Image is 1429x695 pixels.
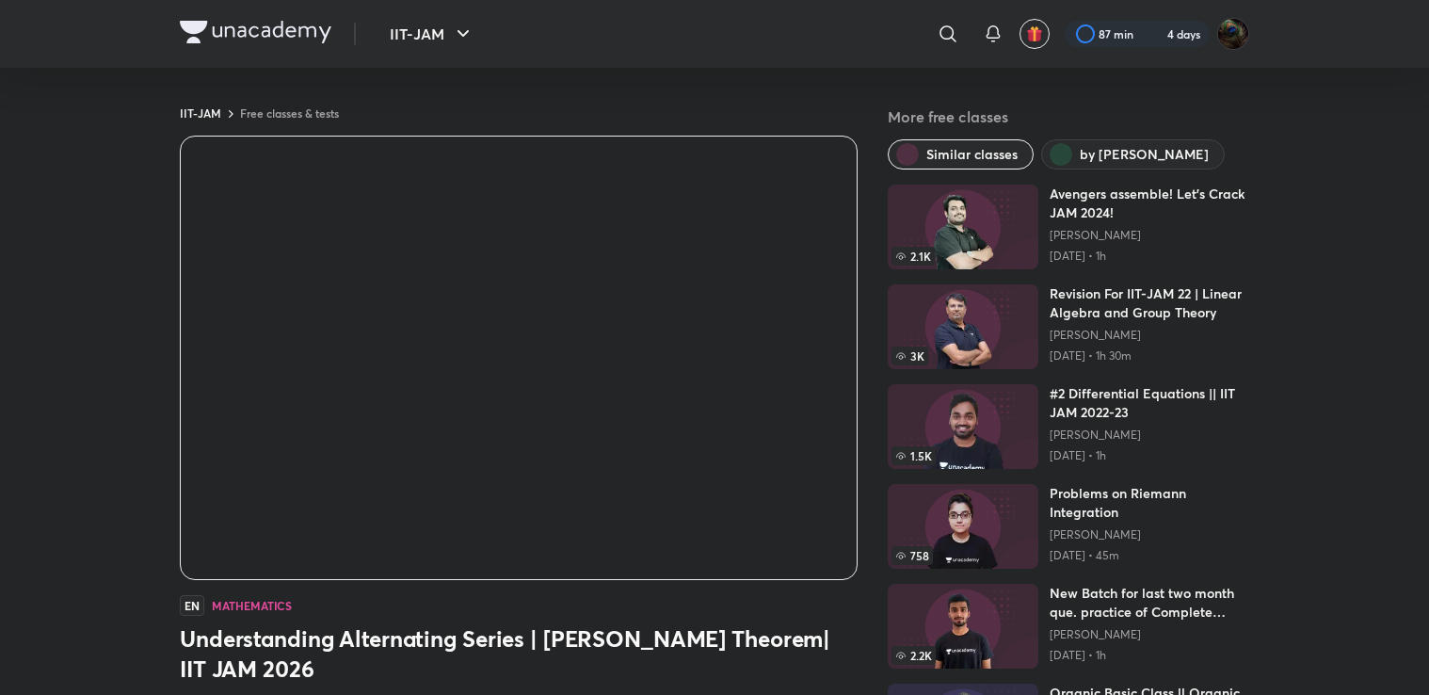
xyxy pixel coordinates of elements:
iframe: Class [181,137,857,579]
span: 1.5K [891,446,936,465]
a: [PERSON_NAME] [1050,428,1249,443]
h5: More free classes [888,105,1249,128]
span: 2.1K [891,247,935,266]
p: [DATE] • 1h [1050,648,1249,663]
button: by Sagar Surya [1041,139,1225,170]
img: avatar [1026,25,1043,42]
button: Similar classes [888,139,1034,170]
p: [DATE] • 1h [1050,249,1249,264]
p: [DATE] • 45m [1050,548,1249,563]
a: Company Logo [180,21,331,48]
h4: Mathematics [212,600,292,611]
h6: Problems on Riemann Integration [1050,484,1249,522]
span: 758 [891,546,933,565]
h6: New Batch for last two month que. practice of Complete calculus [1050,584,1249,622]
button: avatar [1020,19,1050,49]
h6: Revision For IIT-JAM 22 | Linear Algebra and Group Theory [1050,284,1249,322]
span: EN [180,595,204,616]
h6: Avengers assemble! Let's Crack JAM 2024! [1050,185,1249,222]
img: streak [1145,24,1164,43]
h6: #2 Differential Equations || IIT JAM 2022-23 [1050,384,1249,422]
a: [PERSON_NAME] [1050,228,1249,243]
span: 2.2K [891,646,936,665]
a: Free classes & tests [240,105,339,121]
span: Similar classes [926,145,1018,164]
p: [DATE] • 1h [1050,448,1249,463]
img: Company Logo [180,21,331,43]
a: [PERSON_NAME] [1050,328,1249,343]
h3: Understanding Alternating Series | [PERSON_NAME] Theorem| IIT JAM 2026 [180,623,858,684]
span: 3K [891,347,928,365]
a: IIT-JAM [180,105,221,121]
a: [PERSON_NAME] [1050,527,1249,542]
button: IIT-JAM [378,15,486,53]
span: by Sagar Surya [1080,145,1209,164]
img: Shubham Deshmukh [1217,18,1249,50]
a: [PERSON_NAME] [1050,627,1249,642]
p: [DATE] • 1h 30m [1050,348,1249,364]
